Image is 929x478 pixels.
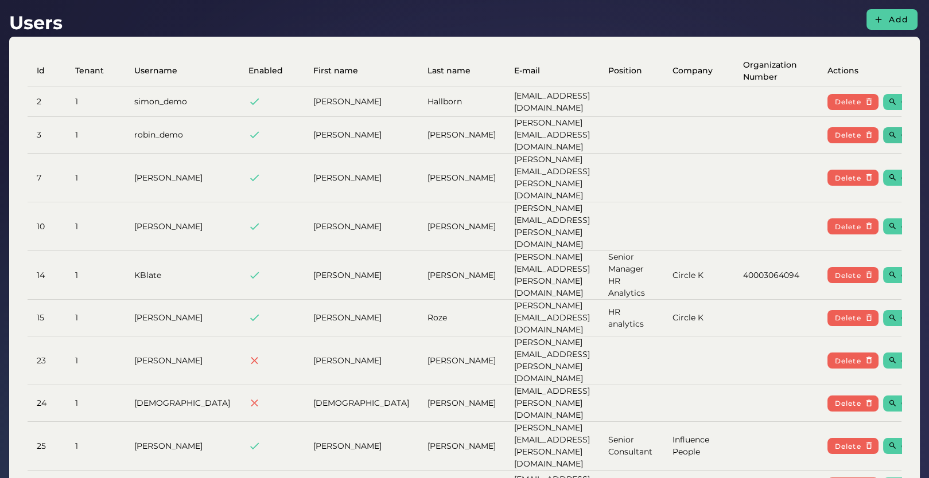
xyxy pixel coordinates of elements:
[304,251,418,300] td: [PERSON_NAME]
[28,385,66,422] td: 24
[28,336,66,385] td: 23
[125,300,239,336] td: [PERSON_NAME]
[418,385,505,422] td: [PERSON_NAME]
[505,251,599,300] td: [PERSON_NAME][EMAIL_ADDRESS][PERSON_NAME][DOMAIN_NAME]
[827,310,879,326] button: Delete
[304,202,418,251] td: [PERSON_NAME]
[304,300,418,336] td: [PERSON_NAME]
[673,65,713,77] span: Company
[66,117,125,154] td: 1
[505,154,599,202] td: [PERSON_NAME][EMAIL_ADDRESS][PERSON_NAME][DOMAIN_NAME]
[125,202,239,251] td: [PERSON_NAME]
[663,251,734,300] td: Circle K
[66,336,125,385] td: 1
[418,117,505,154] td: [PERSON_NAME]
[125,422,239,471] td: [PERSON_NAME]
[28,422,66,471] td: 25
[901,222,923,231] span: Open
[827,170,879,186] button: Delete
[304,117,418,154] td: [PERSON_NAME]
[66,300,125,336] td: 1
[28,300,66,336] td: 15
[418,251,505,300] td: [PERSON_NAME]
[9,9,63,37] h1: Users
[28,202,66,251] td: 10
[418,300,505,336] td: Roze
[418,202,505,251] td: [PERSON_NAME]
[505,300,599,336] td: [PERSON_NAME][EMAIL_ADDRESS][DOMAIN_NAME]
[608,65,642,77] span: Position
[827,65,858,77] span: Actions
[505,87,599,117] td: [EMAIL_ADDRESS][DOMAIN_NAME]
[37,65,45,77] span: Id
[827,127,879,143] button: Delete
[66,385,125,422] td: 1
[125,154,239,202] td: [PERSON_NAME]
[901,314,923,322] span: Open
[28,154,66,202] td: 7
[505,422,599,471] td: [PERSON_NAME][EMAIL_ADDRESS][PERSON_NAME][DOMAIN_NAME]
[28,87,66,117] td: 2
[418,422,505,471] td: [PERSON_NAME]
[834,356,861,365] span: Delete
[834,442,861,450] span: Delete
[834,174,861,182] span: Delete
[901,97,923,106] span: Open
[125,251,239,300] td: KBlate
[834,399,861,408] span: Delete
[834,314,861,322] span: Delete
[827,395,879,412] button: Delete
[304,385,418,422] td: [DEMOGRAPHIC_DATA]
[901,131,923,139] span: Open
[743,59,797,83] span: Organization Number
[827,352,879,369] button: Delete
[834,131,861,139] span: Delete
[125,87,239,117] td: simon_demo
[66,202,125,251] td: 1
[66,154,125,202] td: 1
[125,336,239,385] td: [PERSON_NAME]
[248,65,283,77] span: Enabled
[734,251,818,300] td: 40003064094
[304,422,418,471] td: [PERSON_NAME]
[125,117,239,154] td: robin_demo
[827,218,879,234] button: Delete
[866,9,918,30] button: Add
[827,94,879,110] button: Delete
[901,174,923,182] span: Open
[505,336,599,385] td: [PERSON_NAME][EMAIL_ADDRESS][PERSON_NAME][DOMAIN_NAME]
[505,202,599,251] td: [PERSON_NAME][EMAIL_ADDRESS][PERSON_NAME][DOMAIN_NAME]
[901,399,923,408] span: Open
[304,154,418,202] td: [PERSON_NAME]
[514,65,540,77] span: E-mail
[28,251,66,300] td: 14
[599,251,663,300] td: Senior Manager HR Analytics
[427,65,471,77] span: Last name
[663,300,734,336] td: Circle K
[827,267,879,283] button: Delete
[304,87,418,117] td: [PERSON_NAME]
[418,87,505,117] td: Hallborn
[418,154,505,202] td: [PERSON_NAME]
[134,65,177,77] span: Username
[599,300,663,336] td: HR analytics
[901,271,923,280] span: Open
[313,65,358,77] span: First name
[66,251,125,300] td: 1
[834,271,861,280] span: Delete
[505,385,599,422] td: [EMAIL_ADDRESS][PERSON_NAME][DOMAIN_NAME]
[418,336,505,385] td: [PERSON_NAME]
[599,422,663,471] td: Senior Consultant
[827,438,879,454] button: Delete
[66,87,125,117] td: 1
[888,14,908,25] span: Add
[66,422,125,471] td: 1
[901,356,923,365] span: Open
[834,222,861,231] span: Delete
[28,117,66,154] td: 3
[505,117,599,154] td: [PERSON_NAME][EMAIL_ADDRESS][DOMAIN_NAME]
[663,422,734,471] td: Influence People
[901,442,923,450] span: Open
[75,65,104,77] span: Tenant
[834,97,861,106] span: Delete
